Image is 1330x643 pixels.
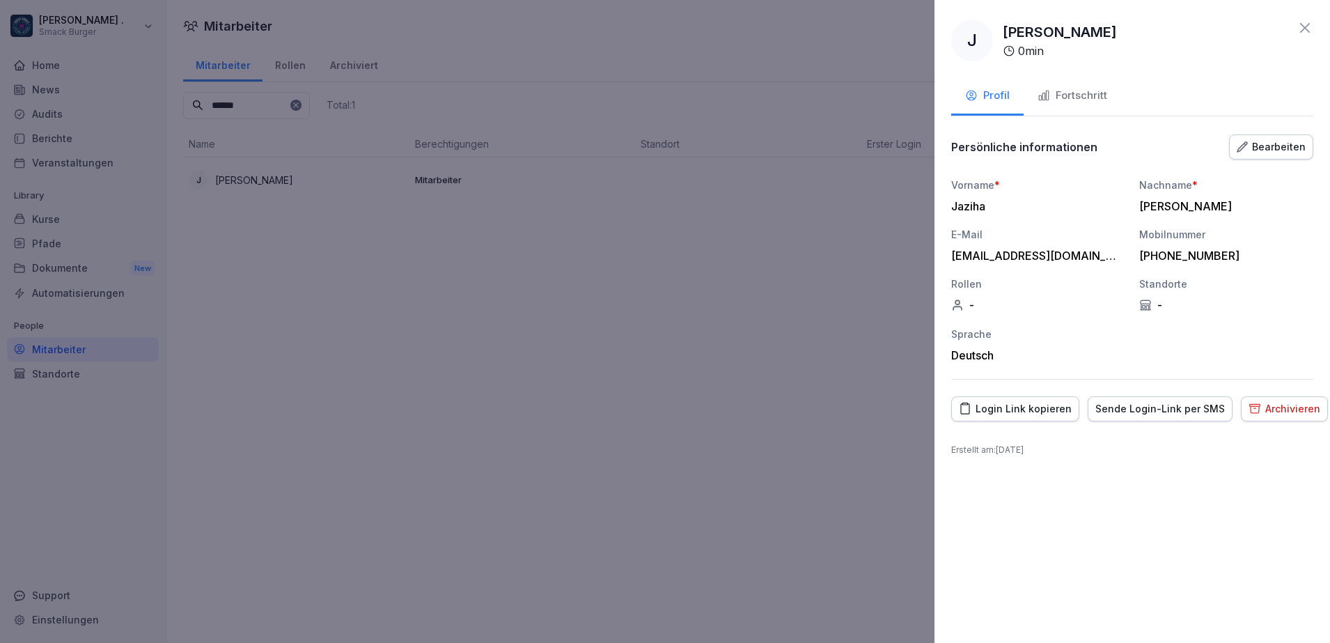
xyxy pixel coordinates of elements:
[951,348,1125,362] div: Deutsch
[1018,42,1044,59] p: 0 min
[1088,396,1233,421] button: Sende Login-Link per SMS
[1139,298,1313,312] div: -
[951,249,1118,263] div: [EMAIL_ADDRESS][DOMAIN_NAME]
[1139,277,1313,291] div: Standorte
[951,327,1125,341] div: Sprache
[1249,401,1320,417] div: Archivieren
[951,78,1024,116] button: Profil
[1003,22,1117,42] p: [PERSON_NAME]
[1139,199,1306,213] div: [PERSON_NAME]
[951,20,993,61] div: J
[1229,134,1313,160] button: Bearbeiten
[951,396,1079,421] button: Login Link kopieren
[951,227,1125,242] div: E-Mail
[1237,139,1306,155] div: Bearbeiten
[951,298,1125,312] div: -
[1139,249,1306,263] div: [PHONE_NUMBER]
[951,444,1313,456] p: Erstellt am : [DATE]
[951,140,1097,154] p: Persönliche informationen
[951,199,1118,213] div: Jaziha
[1038,88,1107,104] div: Fortschritt
[1095,401,1225,417] div: Sende Login-Link per SMS
[1024,78,1121,116] button: Fortschritt
[959,401,1072,417] div: Login Link kopieren
[1241,396,1328,421] button: Archivieren
[951,178,1125,192] div: Vorname
[1139,178,1313,192] div: Nachname
[951,277,1125,291] div: Rollen
[1139,227,1313,242] div: Mobilnummer
[965,88,1010,104] div: Profil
